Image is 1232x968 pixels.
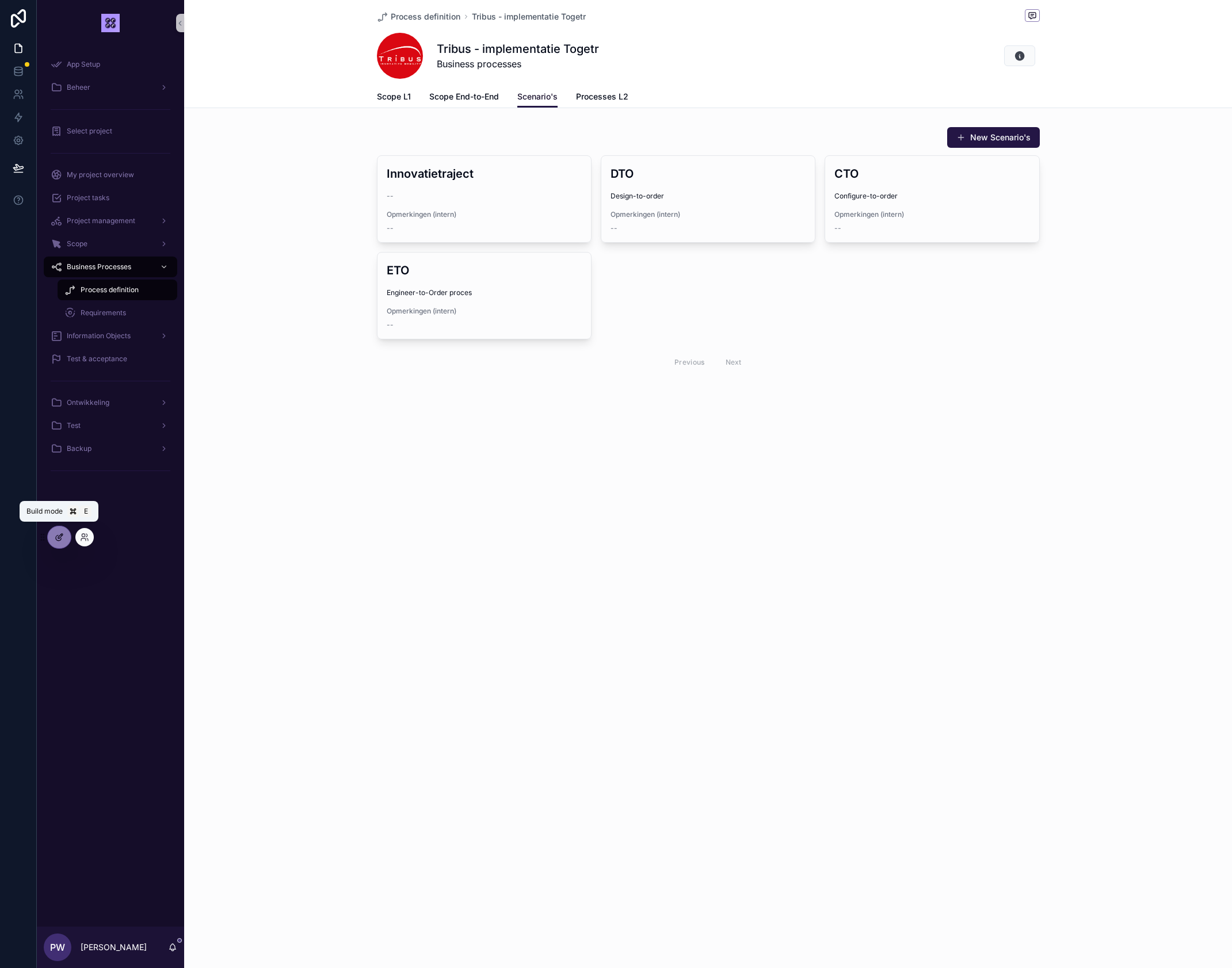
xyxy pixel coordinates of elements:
[101,14,120,32] img: App logo
[44,392,177,413] a: Ontwikkeling
[37,46,184,495] div: scrollable content
[387,320,394,330] span: --
[67,331,131,340] span: Information Objects
[611,165,806,182] h3: DTO
[387,307,582,316] span: Opmerkingen (intern)
[601,155,815,243] a: DTODesign-to-orderOpmerkingen (intern)--
[611,210,806,219] span: Opmerkingen (intern)
[377,91,411,102] span: Scope L1
[834,165,1029,182] h3: CTO
[58,303,177,323] a: Requirements
[377,86,411,109] a: Scope L1
[67,262,131,271] span: Business Processes
[67,354,127,364] span: Test & acceptance
[834,192,1029,201] span: Configure-to-order
[67,193,109,202] span: Project tasks
[391,11,460,22] span: Process definition
[429,91,499,102] span: Scope End-to-End
[58,280,177,300] a: Process definition
[44,234,177,254] a: Scope
[834,224,841,233] span: --
[44,54,177,75] a: App Setup
[67,239,87,248] span: Scope
[67,216,135,225] span: Project management
[387,210,582,219] span: Opmerkingen (intern)
[67,127,112,136] span: Select project
[44,349,177,369] a: Test & acceptance
[387,192,394,201] span: --
[81,285,139,294] span: Process definition
[611,224,617,233] span: --
[67,170,134,179] span: My project overview
[576,91,628,102] span: Processes L2
[517,86,558,108] a: Scenario's
[26,507,63,516] span: Build mode
[44,77,177,98] a: Beheer
[50,940,65,954] span: PW
[81,507,90,516] span: E
[437,57,599,71] span: Business processes
[517,91,558,102] span: Scenario's
[44,438,177,459] a: Backup
[44,211,177,231] a: Project management
[44,257,177,277] a: Business Processes
[947,127,1040,148] button: New Scenario's
[67,444,91,453] span: Backup
[81,308,126,317] span: Requirements
[377,11,460,22] a: Process definition
[437,41,599,57] h1: Tribus - implementatie Togetr
[387,165,582,182] h3: Innovatietraject
[387,288,582,297] span: Engineer-to-Order proces
[67,421,81,430] span: Test
[44,326,177,346] a: Information Objects
[429,86,499,109] a: Scope End-to-End
[81,942,147,953] p: [PERSON_NAME]
[67,83,90,92] span: Beheer
[825,155,1039,243] a: CTOConfigure-to-orderOpmerkingen (intern)--
[44,188,177,208] a: Project tasks
[44,164,177,185] a: My project overview
[576,86,628,109] a: Processes L2
[834,210,1029,219] span: Opmerkingen (intern)
[377,252,592,339] a: ETOEngineer-to-Order procesOpmerkingen (intern)--
[387,262,582,279] h3: ETO
[67,60,100,69] span: App Setup
[377,155,592,243] a: Innovatietraject--Opmerkingen (intern)--
[44,415,177,436] a: Test
[387,224,394,233] span: --
[611,192,806,201] span: Design-to-order
[472,11,586,22] a: Tribus - implementatie Togetr
[44,121,177,141] a: Select project
[67,398,109,407] span: Ontwikkeling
